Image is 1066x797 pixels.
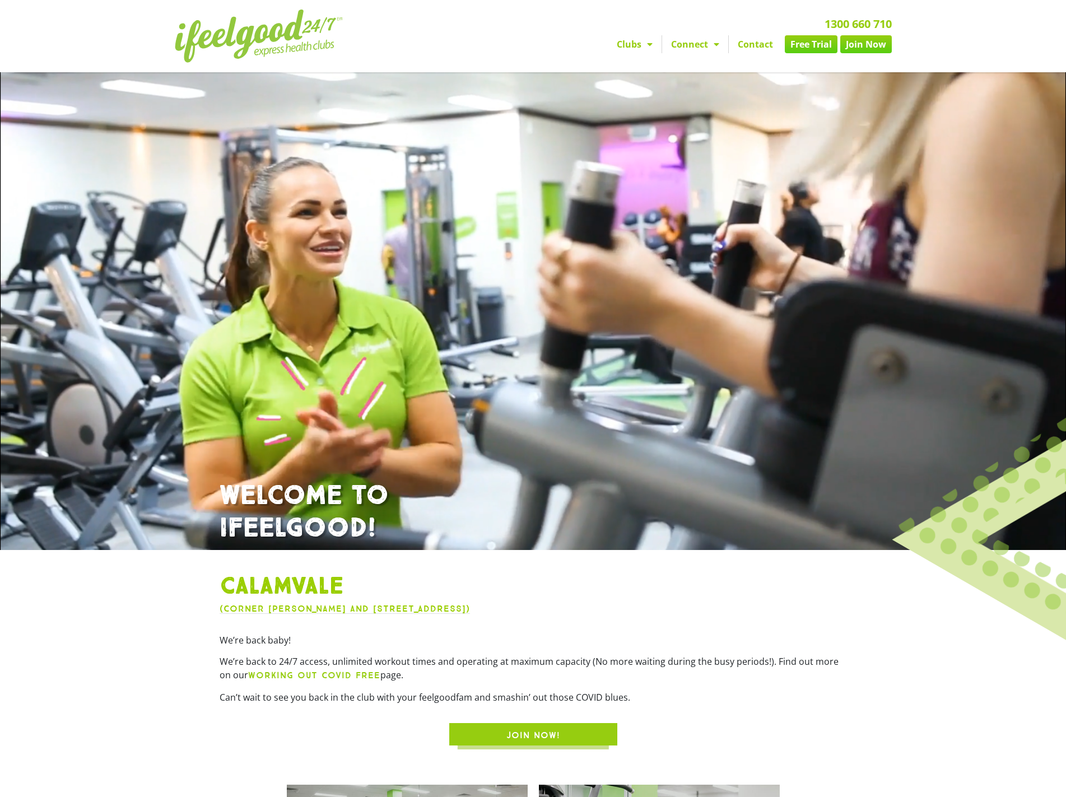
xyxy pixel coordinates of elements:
[248,669,380,681] a: WORKING OUT COVID FREE
[825,16,892,31] a: 1300 660 710
[220,480,847,544] h1: WELCOME TO IFEELGOOD!
[430,35,892,53] nav: Menu
[220,572,847,602] h1: Calamvale
[729,35,782,53] a: Contact
[840,35,892,53] a: Join Now
[220,603,470,614] a: (Corner [PERSON_NAME] and [STREET_ADDRESS])
[785,35,837,53] a: Free Trial
[220,633,847,647] p: We’re back baby!
[449,723,617,745] a: JOIN NOW!
[608,35,662,53] a: Clubs
[220,691,847,704] p: Can’t wait to see you back in the club with your feelgoodfam and smashin’ out those COVID blues.
[662,35,728,53] a: Connect
[220,655,847,682] p: We’re back to 24/7 access, unlimited workout times and operating at maximum capacity (No more wai...
[248,670,380,681] b: WORKING OUT COVID FREE
[506,729,560,742] span: JOIN NOW!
